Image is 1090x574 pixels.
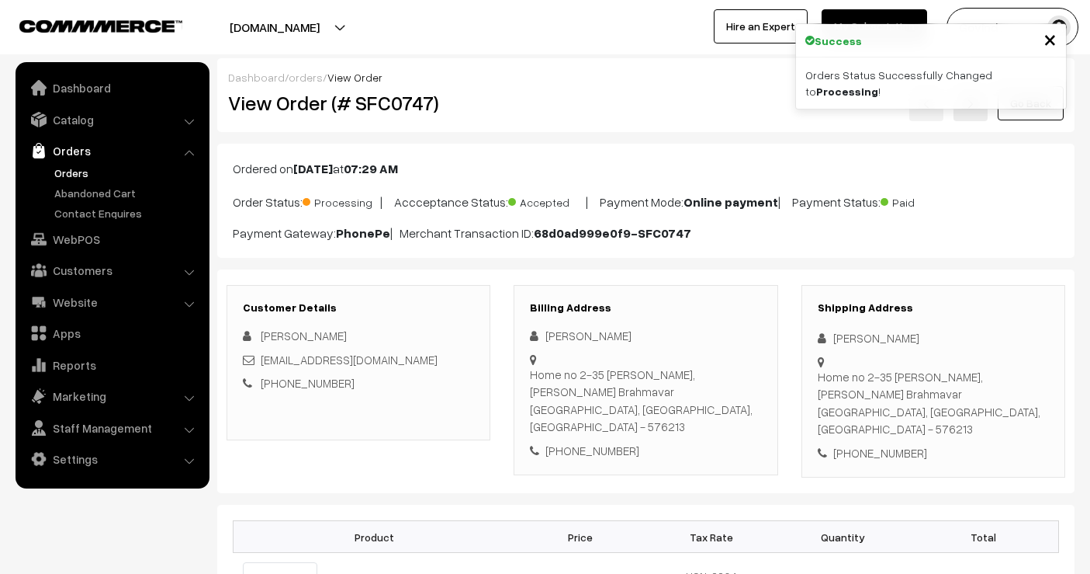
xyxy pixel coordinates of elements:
h3: Billing Address [530,301,761,315]
a: [EMAIL_ADDRESS][DOMAIN_NAME] [261,353,438,367]
p: Order Status: | Accceptance Status: | Payment Mode: | Payment Status: [233,190,1059,211]
button: [DOMAIN_NAME] [175,8,374,47]
h3: Customer Details [243,301,474,315]
p: Ordered on at [233,159,1059,178]
button: Close [1043,27,1057,50]
th: Product [234,521,515,553]
a: Apps [19,319,204,347]
div: Home no 2-35 [PERSON_NAME], [PERSON_NAME] Brahmavar [GEOGRAPHIC_DATA], [GEOGRAPHIC_DATA], [GEOGRA... [818,368,1049,438]
a: Catalog [19,106,204,134]
a: Dashboard [228,71,285,84]
h2: View Order (# SFC0747) [228,91,491,115]
a: Orders [19,137,204,165]
a: Customers [19,256,204,284]
p: Payment Gateway: | Merchant Transaction ID: [233,224,1059,242]
a: My Subscription [822,9,927,43]
span: Processing [303,190,380,210]
div: [PERSON_NAME] [818,329,1049,347]
a: Orders [50,165,204,181]
a: Marketing [19,382,204,410]
th: Total [908,521,1058,553]
div: [PHONE_NUMBER] [530,442,761,460]
h3: Shipping Address [818,301,1049,315]
th: Quantity [777,521,908,553]
div: [PHONE_NUMBER] [818,444,1049,462]
a: WebPOS [19,225,204,253]
div: [PERSON_NAME] [530,327,761,345]
img: COMMMERCE [19,20,182,32]
b: [DATE] [293,161,333,176]
a: Website [19,288,204,316]
a: Reports [19,351,204,379]
b: Online payment [683,194,778,210]
span: × [1043,24,1057,53]
b: 07:29 AM [344,161,398,176]
th: Price [514,521,645,553]
div: / / [228,69,1064,85]
a: Hire an Expert [714,9,808,43]
a: Abandoned Cart [50,185,204,201]
img: user [1047,16,1071,39]
button: Govind . [946,8,1078,47]
a: [PHONE_NUMBER] [261,376,355,390]
a: Settings [19,445,204,473]
a: orders [289,71,323,84]
div: Orders Status Successfully Changed to ! [796,57,1066,109]
span: [PERSON_NAME] [261,329,347,343]
a: Staff Management [19,414,204,442]
strong: Success [815,33,862,49]
a: COMMMERCE [19,16,155,34]
a: Dashboard [19,74,204,102]
span: Accepted [508,190,586,210]
a: Contact Enquires [50,205,204,221]
div: Home no 2-35 [PERSON_NAME], [PERSON_NAME] Brahmavar [GEOGRAPHIC_DATA], [GEOGRAPHIC_DATA], [GEOGRA... [530,366,761,436]
span: View Order [327,71,382,84]
span: Paid [881,190,958,210]
b: PhonePe [336,225,390,241]
strong: Processing [816,85,878,98]
b: 68d0ad999e0f9-SFC0747 [534,225,691,241]
th: Tax Rate [645,521,777,553]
